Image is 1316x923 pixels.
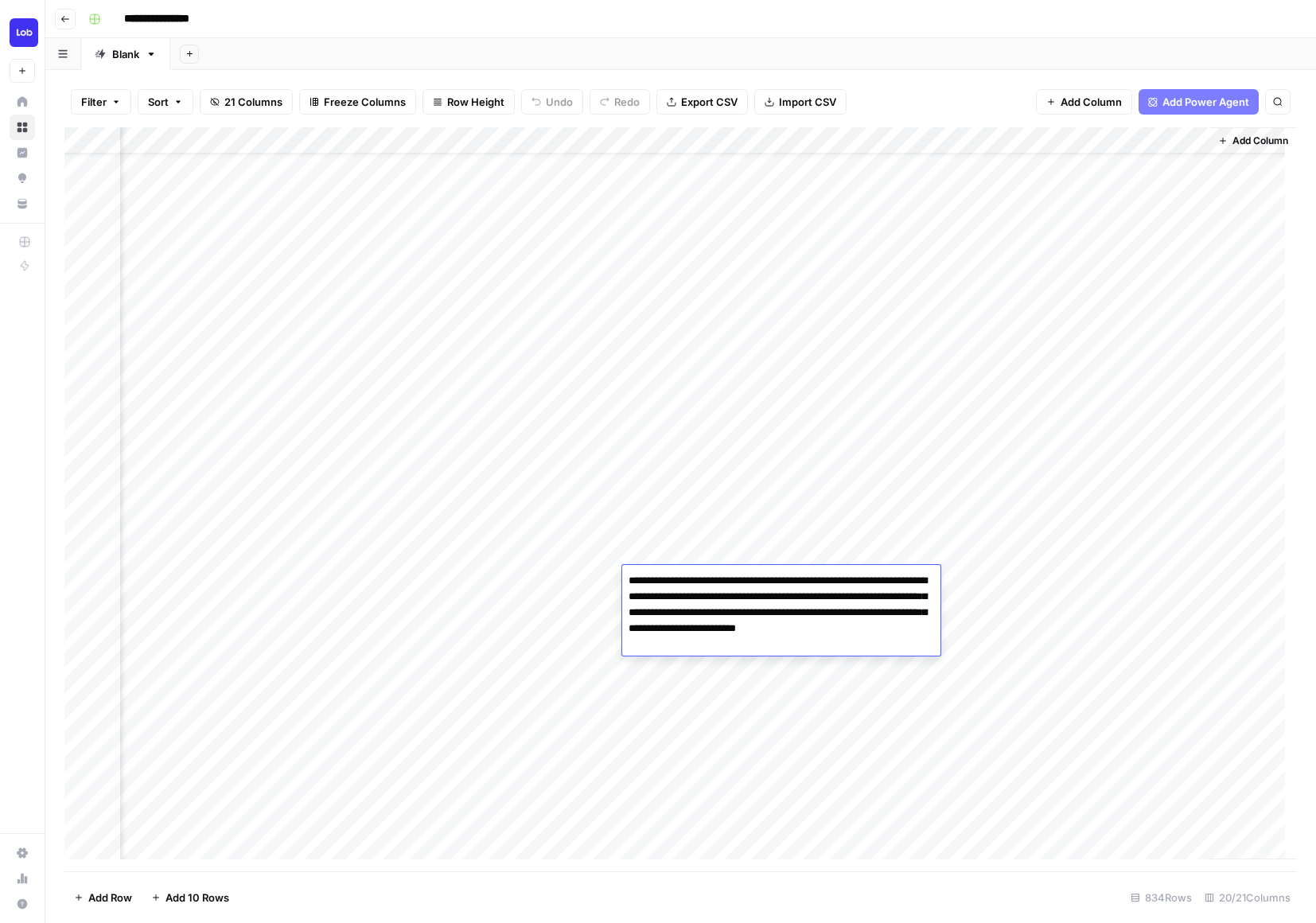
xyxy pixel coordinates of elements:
[10,89,35,115] a: Home
[1162,94,1249,110] span: Add Power Agent
[299,89,416,115] button: Freeze Columns
[590,89,650,115] button: Redo
[447,94,504,110] span: Row Height
[64,885,142,910] button: Add Row
[200,89,293,115] button: 21 Columns
[546,94,573,110] span: Undo
[71,89,131,115] button: Filter
[10,13,35,53] button: Workspace: Lob
[138,89,193,115] button: Sort
[10,840,35,866] a: Settings
[681,94,738,110] span: Export CSV
[10,891,35,917] button: Help + Support
[10,115,35,140] a: Browse
[754,89,847,115] button: Import CSV
[10,191,35,216] a: Your Data
[1139,89,1259,115] button: Add Power Agent
[148,94,169,110] span: Sort
[1061,94,1122,110] span: Add Column
[88,890,132,905] span: Add Row
[81,94,107,110] span: Filter
[324,94,406,110] span: Freeze Columns
[1198,885,1297,910] div: 20/21 Columns
[142,885,239,910] button: Add 10 Rows
[81,38,170,70] a: Blank
[10,18,38,47] img: Lob Logo
[10,140,35,166] a: Insights
[1036,89,1132,115] button: Add Column
[224,94,282,110] span: 21 Columns
[10,866,35,891] a: Usage
[614,94,640,110] span: Redo
[165,890,229,905] span: Add 10 Rows
[422,89,515,115] button: Row Height
[521,89,583,115] button: Undo
[112,46,139,62] div: Blank
[1212,130,1295,151] button: Add Column
[779,94,836,110] span: Import CSV
[10,166,35,191] a: Opportunities
[656,89,748,115] button: Export CSV
[1232,134,1288,148] span: Add Column
[1124,885,1198,910] div: 834 Rows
